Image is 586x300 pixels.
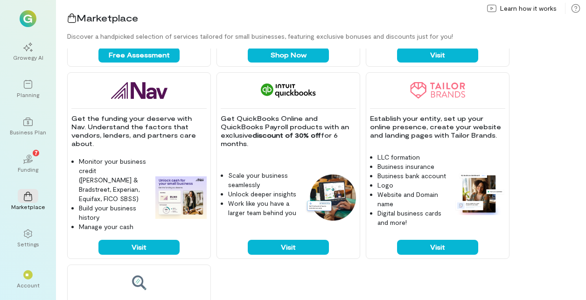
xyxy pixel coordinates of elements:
[377,190,446,209] li: Website and Domain name
[397,240,478,255] button: Visit
[10,128,46,136] div: Business Plan
[11,110,45,143] a: Business Plan
[377,181,446,190] li: Logo
[98,48,180,63] button: Free Assessment
[221,114,356,148] p: Get QuickBooks Online and QuickBooks Payroll products with an exclusive for 6 months.
[11,72,45,106] a: Planning
[79,222,148,231] li: Manage your cash
[377,209,446,227] li: Digital business cards and more!
[131,274,147,291] img: Coming soon
[454,172,505,216] img: Tailor Brands feature
[77,12,138,23] span: Marketplace
[98,240,180,255] button: Visit
[71,114,207,148] p: Get the funding your deserve with Nav. Understand the factors that vendors, lenders, and partners...
[252,131,321,139] strong: discount of 30% off
[17,281,40,289] div: Account
[35,148,38,157] span: 7
[11,184,45,218] a: Marketplace
[248,48,329,63] button: Shop Now
[13,54,43,61] div: Growegy AI
[11,147,45,181] a: Funding
[261,82,316,99] img: QuickBooks
[111,82,167,99] img: Nav
[228,199,297,217] li: Work like you have a larger team behind you
[79,203,148,222] li: Build your business history
[79,157,148,203] li: Monitor your business credit ([PERSON_NAME] & Bradstreet, Experian, Equifax, FICO SBSS)
[397,48,478,63] button: Visit
[228,171,297,189] li: Scale your business seamlessly
[11,222,45,255] a: Settings
[11,203,45,210] div: Marketplace
[228,189,297,199] li: Unlock deeper insights
[377,162,446,171] li: Business insurance
[17,240,39,248] div: Settings
[248,240,329,255] button: Visit
[18,166,38,173] div: Funding
[377,171,446,181] li: Business bank account
[377,153,446,162] li: LLC formation
[17,91,39,98] div: Planning
[155,176,207,219] img: Nav feature
[370,114,505,140] p: Establish your entity, set up your online presence, create your website and landing pages with Ta...
[500,4,557,13] span: Learn how it works
[11,35,45,69] a: Growegy AI
[410,82,465,99] img: Tailor Brands
[67,32,586,41] div: Discover a handpicked selection of services tailored for small businesses, featuring exclusive bo...
[305,174,356,221] img: QuickBooks feature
